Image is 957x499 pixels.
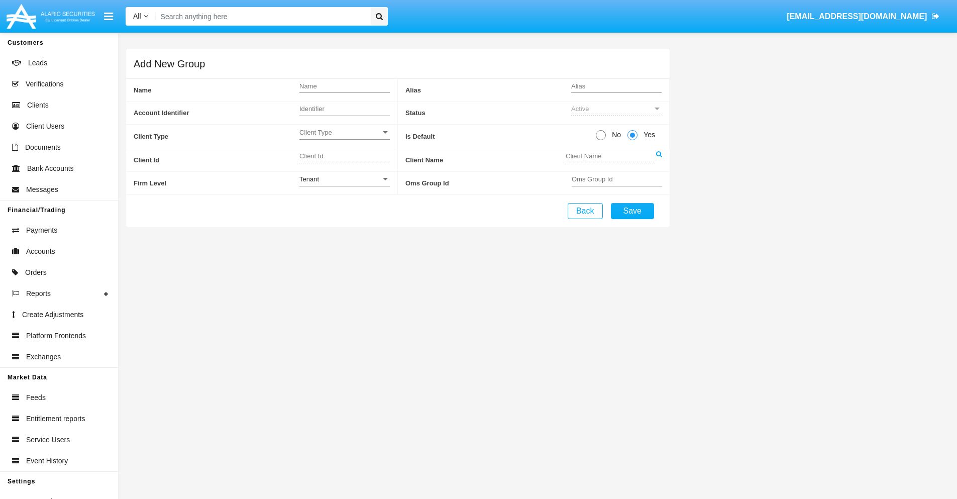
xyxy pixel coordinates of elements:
span: Active [571,105,589,113]
span: Client Name [405,149,566,172]
span: Messages [26,184,58,195]
span: Oms Group Id [405,172,572,194]
span: Service Users [26,435,70,445]
span: Event History [26,456,68,466]
span: Tenant [299,175,319,183]
span: Create Adjustments [22,310,83,320]
button: Back [568,203,603,219]
span: Leads [28,58,47,68]
span: Client Users [26,121,64,132]
span: Bank Accounts [27,163,74,174]
input: Search [156,7,367,26]
span: Accounts [26,246,55,257]
button: Save [611,203,654,219]
span: Exchanges [26,352,61,362]
span: Reports [26,288,51,299]
a: [EMAIL_ADDRESS][DOMAIN_NAME] [782,3,944,31]
span: Documents [25,142,61,153]
span: Orders [25,267,47,278]
span: Client Type [299,128,381,137]
span: [EMAIL_ADDRESS][DOMAIN_NAME] [787,12,927,21]
span: Firm Level [134,172,299,194]
span: Clients [27,100,49,111]
span: No [606,130,623,140]
span: Status [405,102,571,125]
span: All [133,12,141,20]
span: Platform Frontends [26,331,86,341]
span: Client Id [134,149,299,172]
a: All [126,11,156,22]
span: Verifications [26,79,63,89]
span: Name [134,79,299,102]
span: Entitlement reports [26,414,85,424]
span: Account Identifier [134,102,299,125]
span: Is Default [405,125,596,148]
img: Logo image [5,2,96,31]
h5: Add New Group [134,60,205,68]
span: Payments [26,225,57,236]
span: Alias [405,79,571,102]
span: Client Type [134,125,299,148]
span: Yes [637,130,658,140]
span: Feeds [26,392,46,403]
